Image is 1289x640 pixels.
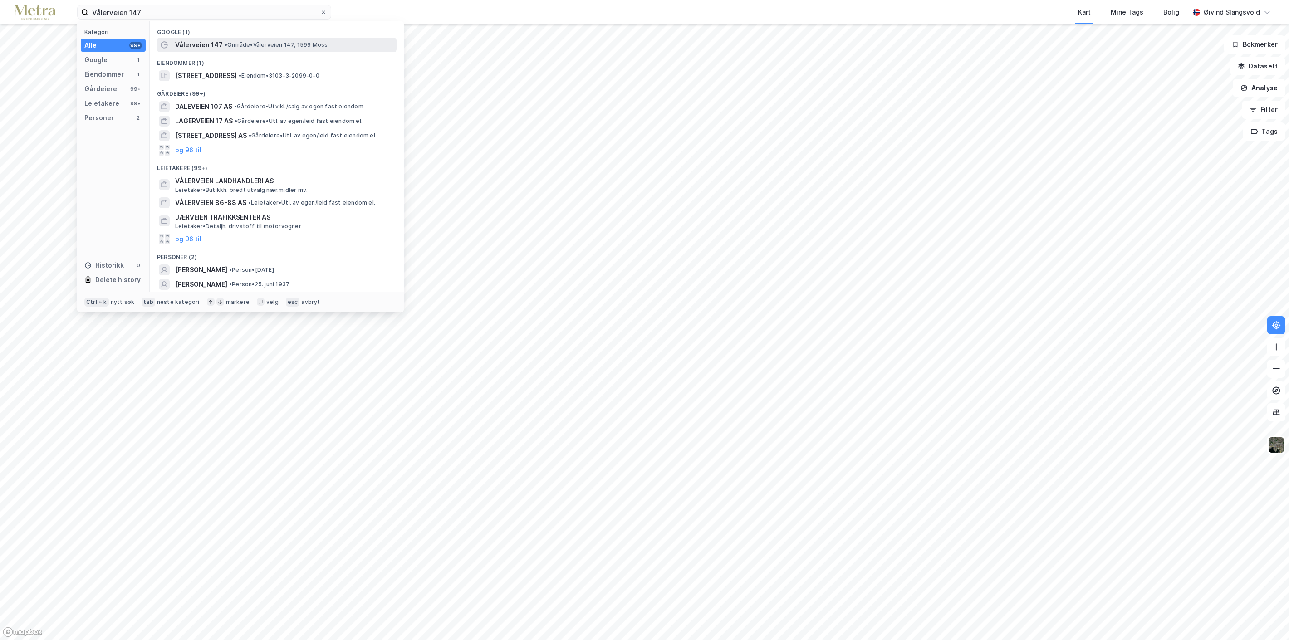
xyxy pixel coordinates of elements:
span: • [234,103,237,110]
div: 99+ [129,42,142,49]
span: • [225,41,227,48]
span: Vålerveien 147 [175,39,223,50]
div: tab [142,298,155,307]
div: Eiendommer (1) [150,52,404,68]
span: Person • [DATE] [229,266,274,274]
div: Kategori [84,29,146,35]
div: velg [266,298,279,306]
button: og 96 til [175,145,201,156]
button: Datasett [1230,57,1285,75]
img: 9k= [1268,436,1285,454]
iframe: Chat Widget [1244,596,1289,640]
div: Google [84,54,108,65]
span: • [248,199,251,206]
a: Mapbox homepage [3,627,43,637]
div: neste kategori [157,298,200,306]
div: Leietakere [84,98,119,109]
div: 1 [135,71,142,78]
span: Leietaker • Butikkh. bredt utvalg nær.midler mv. [175,186,308,194]
span: JÆRVEIEN TRAFIKKSENTER AS [175,212,393,223]
span: • [235,117,237,124]
div: Mine Tags [1111,7,1143,18]
span: • [229,281,232,288]
span: [PERSON_NAME] [175,279,227,290]
span: [STREET_ADDRESS] [175,70,237,81]
span: Leietaker • Detaljh. drivstoff til motorvogner [175,223,301,230]
div: Personer (2) [150,246,404,263]
span: • [249,132,251,139]
div: Gårdeiere (99+) [150,83,404,99]
div: Alle [84,40,97,51]
div: Delete history [95,274,141,285]
span: Eiendom • 3103-3-2099-0-0 [239,72,319,79]
div: Historikk [84,260,124,271]
div: avbryt [301,298,320,306]
span: Person • 25. juni 1937 [229,281,289,288]
span: Område • Vålerveien 147, 1599 Moss [225,41,328,49]
span: Gårdeiere • Utvikl./salg av egen fast eiendom [234,103,363,110]
div: Personer [84,112,114,123]
span: Gårdeiere • Utl. av egen/leid fast eiendom el. [249,132,377,139]
div: 0 [135,262,142,269]
span: LAGERVEIEN 17 AS [175,116,233,127]
div: nytt søk [111,298,135,306]
button: Bokmerker [1224,35,1285,54]
span: VÅLERVEIEN 86-88 AS [175,197,246,208]
span: [STREET_ADDRESS] AS [175,130,247,141]
div: markere [226,298,250,306]
span: Leietaker • Utl. av egen/leid fast eiendom el. [248,199,375,206]
div: Kontrollprogram for chat [1244,596,1289,640]
div: 99+ [129,100,142,107]
span: Gårdeiere • Utl. av egen/leid fast eiendom el. [235,117,363,125]
div: 99+ [129,85,142,93]
span: [PERSON_NAME] [175,264,227,275]
img: metra-logo.256734c3b2bbffee19d4.png [15,5,55,20]
div: Bolig [1163,7,1179,18]
span: • [229,266,232,273]
span: VÅLERVEIEN LANDHANDLERI AS [175,176,393,186]
button: Filter [1242,101,1285,119]
button: og 96 til [175,234,201,244]
div: Google (1) [150,21,404,38]
div: Øivind Slangsvold [1204,7,1260,18]
div: Gårdeiere [84,83,117,94]
div: Kart [1078,7,1091,18]
div: 1 [135,56,142,64]
div: Leietakere (99+) [150,157,404,174]
div: Ctrl + k [84,298,109,307]
span: DALEVEIEN 107 AS [175,101,232,112]
div: 2 [135,114,142,122]
button: Analyse [1233,79,1285,97]
div: esc [286,298,300,307]
span: • [239,72,241,79]
button: Tags [1243,122,1285,141]
div: Eiendommer [84,69,124,80]
input: Søk på adresse, matrikkel, gårdeiere, leietakere eller personer [88,5,320,19]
